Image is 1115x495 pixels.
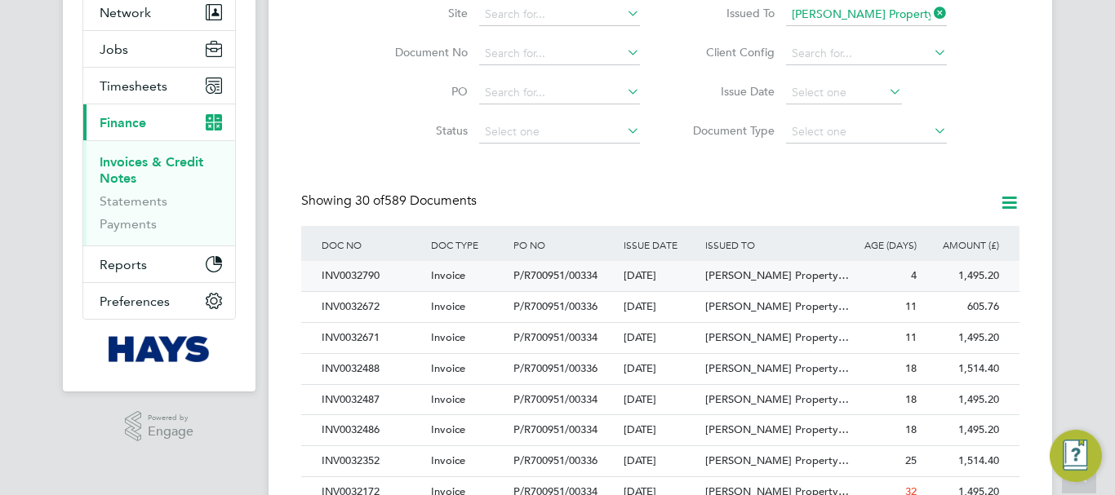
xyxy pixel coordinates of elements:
[921,415,1003,445] div: 1,495.20
[905,422,917,436] span: 18
[905,453,917,467] span: 25
[921,446,1003,476] div: 1,514.40
[681,6,775,20] label: Issued To
[786,121,947,144] input: Select one
[905,330,917,344] span: 11
[318,323,427,353] div: INV0032671
[374,123,468,138] label: Status
[100,216,157,232] a: Payments
[705,299,849,313] span: [PERSON_NAME] Property…
[431,361,465,375] span: Invoice
[427,226,509,263] div: DOC TYPE
[905,392,917,406] span: 18
[355,192,384,209] span: 30 of
[479,121,640,144] input: Select one
[109,336,211,362] img: hays-logo-retina.png
[100,257,147,272] span: Reports
[374,84,468,99] label: PO
[431,268,465,282] span: Invoice
[318,261,427,291] div: INV0032790
[100,5,151,20] span: Network
[681,123,775,138] label: Document Type
[513,453,597,467] span: P/R700951/00336
[318,415,427,445] div: INV0032486
[620,446,702,476] div: [DATE]
[374,6,468,20] label: Site
[681,84,775,99] label: Issue Date
[374,45,468,60] label: Document No
[100,42,128,57] span: Jobs
[83,283,235,319] button: Preferences
[513,299,597,313] span: P/R700951/00336
[681,45,775,60] label: Client Config
[100,115,146,130] span: Finance
[786,82,902,104] input: Select one
[905,361,917,375] span: 18
[479,42,640,65] input: Search for...
[100,78,167,94] span: Timesheets
[705,361,849,375] span: [PERSON_NAME] Property…
[83,140,235,245] div: Finance
[705,453,849,467] span: [PERSON_NAME] Property…
[513,330,597,344] span: P/R700951/00334
[705,392,849,406] span: [PERSON_NAME] Property…
[125,411,194,442] a: Powered byEngage
[83,246,235,282] button: Reports
[513,268,597,282] span: P/R700951/00334
[911,268,917,282] span: 4
[705,330,849,344] span: [PERSON_NAME] Property…
[83,31,235,67] button: Jobs
[921,226,1003,263] div: AMOUNT (£)
[100,193,167,209] a: Statements
[479,3,640,26] input: Search for...
[509,226,619,263] div: PO NO
[479,82,640,104] input: Search for...
[620,261,702,291] div: [DATE]
[513,422,597,436] span: P/R700951/00334
[513,361,597,375] span: P/R700951/00336
[318,292,427,322] div: INV0032672
[705,268,849,282] span: [PERSON_NAME] Property…
[431,453,465,467] span: Invoice
[620,354,702,384] div: [DATE]
[82,336,236,362] a: Go to home page
[620,292,702,322] div: [DATE]
[921,261,1003,291] div: 1,495.20
[1050,430,1102,482] button: Engage Resource Center
[786,42,947,65] input: Search for...
[148,411,193,425] span: Powered by
[100,294,170,309] span: Preferences
[921,354,1003,384] div: 1,514.40
[921,385,1003,415] div: 1,495.20
[620,415,702,445] div: [DATE]
[905,299,917,313] span: 11
[431,299,465,313] span: Invoice
[100,154,203,186] a: Invoices & Credit Notes
[620,385,702,415] div: [DATE]
[431,422,465,436] span: Invoice
[431,392,465,406] span: Invoice
[318,226,427,263] div: DOC NO
[83,68,235,104] button: Timesheets
[148,425,193,439] span: Engage
[705,422,849,436] span: [PERSON_NAME] Property…
[318,446,427,476] div: INV0032352
[786,3,947,26] input: Search for...
[701,226,838,263] div: ISSUED TO
[921,323,1003,353] div: 1,495.20
[513,392,597,406] span: P/R700951/00334
[838,226,921,263] div: AGE (DAYS)
[355,192,477,209] span: 589 Documents
[620,323,702,353] div: [DATE]
[301,192,480,210] div: Showing
[431,330,465,344] span: Invoice
[318,385,427,415] div: INV0032487
[83,104,235,140] button: Finance
[620,226,702,263] div: ISSUE DATE
[921,292,1003,322] div: 605.76
[318,354,427,384] div: INV0032488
